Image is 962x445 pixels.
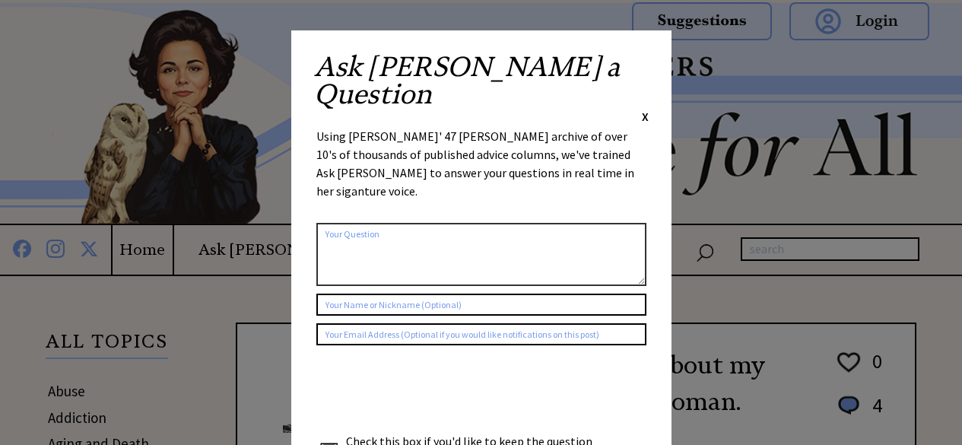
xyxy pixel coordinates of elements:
[316,323,646,345] input: Your Email Address (Optional if you would like notifications on this post)
[314,53,649,108] h2: Ask [PERSON_NAME] a Question
[642,109,649,124] span: X
[316,127,646,215] div: Using [PERSON_NAME]' 47 [PERSON_NAME] archive of over 10's of thousands of published advice colum...
[316,294,646,316] input: Your Name or Nickname (Optional)
[316,361,548,420] iframe: reCAPTCHA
